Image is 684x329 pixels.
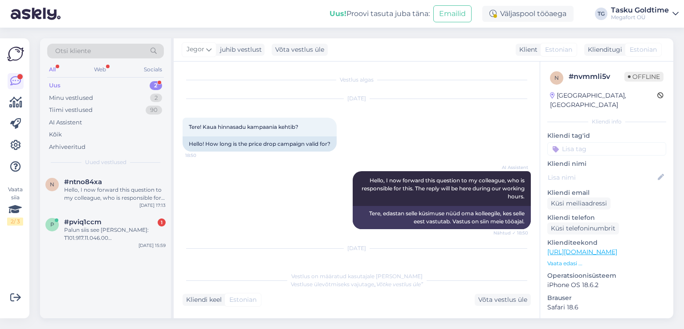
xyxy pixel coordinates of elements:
span: Vestlus on määratud kasutajale [PERSON_NAME] [291,273,423,280]
input: Lisa nimi [548,173,656,182]
div: Palun siis see [PERSON_NAME]: T101.917.11.046.00 [GEOGRAPHIC_DATA] Kaubamajaksse [64,226,166,242]
img: Askly Logo [7,45,24,62]
div: 90 [146,106,162,115]
div: [DATE] [183,244,531,252]
div: Vaata siia [7,185,23,226]
div: [DATE] 15:59 [138,242,166,249]
div: Klienditugi [584,45,622,54]
input: Lisa tag [547,142,666,156]
div: Tiimi vestlused [49,106,93,115]
button: Emailid [433,5,472,22]
div: [GEOGRAPHIC_DATA], [GEOGRAPHIC_DATA] [550,91,657,110]
div: Kliendi keel [183,295,222,304]
p: Klienditeekond [547,238,666,247]
span: #pviq1ccm [64,218,102,226]
div: Küsi meiliaadressi [547,197,611,210]
div: All [47,64,57,75]
p: Kliendi telefon [547,213,666,222]
div: Kliendi info [547,118,666,126]
div: Socials [142,64,164,75]
span: Estonian [545,45,572,54]
b: Uus! [330,9,346,18]
span: Estonian [229,295,256,304]
div: Arhiveeritud [49,143,85,152]
i: „Võtke vestlus üle” [374,281,423,288]
span: Estonian [630,45,657,54]
span: Offline [624,72,664,82]
div: Minu vestlused [49,94,93,103]
span: Nähtud ✓ 18:50 [493,230,528,236]
div: 2 / 3 [7,218,23,226]
p: Kliendi nimi [547,159,666,169]
span: Hello, I now forward this question to my colleague, who is responsible for this. The reply will b... [362,177,526,200]
span: Tere! Kaua hinnasadu kampaania kehtib? [189,123,298,130]
p: Vaata edasi ... [547,259,666,267]
div: Proovi tasuta juba täna: [330,8,430,19]
div: AI Assistent [49,118,82,127]
div: Võta vestlus üle [272,44,328,56]
p: Brauser [547,293,666,303]
p: Safari 18.6 [547,303,666,312]
span: p [50,221,54,228]
div: Hello! How long is the price drop campaign valid for? [183,136,337,152]
a: [URL][DOMAIN_NAME] [547,248,617,256]
div: [DATE] 17:13 [139,202,166,209]
div: 2 [150,94,162,103]
div: Kõik [49,130,62,139]
div: juhib vestlust [216,45,262,54]
p: iPhone OS 18.6.2 [547,280,666,290]
span: Jegor [187,45,204,54]
div: Megafort OÜ [611,14,669,21]
div: Web [92,64,108,75]
div: 2 [150,81,162,90]
span: n [554,74,559,81]
div: # nvmmli5v [569,71,624,82]
div: Uus [49,81,61,90]
div: Tere, edastan selle küsimuse nüüd oma kolleegile, kes selle eest vastutab. Vastus on siin meie tö... [353,206,531,229]
div: Küsi telefoninumbrit [547,222,619,234]
div: Vestlus algas [183,76,531,84]
p: Kliendi tag'id [547,131,666,140]
div: Hello, I now forward this question to my colleague, who is responsible for this. The reply will b... [64,186,166,202]
div: 1 [158,218,166,226]
span: AI Assistent [495,164,528,171]
span: n [50,181,54,188]
a: Tasku GoldtimeMegafort OÜ [611,7,679,21]
div: Klient [516,45,537,54]
p: Operatsioonisüsteem [547,271,666,280]
div: [DATE] [183,95,531,103]
span: 18:50 [185,152,219,159]
p: Kliendi email [547,188,666,197]
div: Tasku Goldtime [611,7,669,14]
span: #ntno84xa [64,178,102,186]
span: Uued vestlused [85,158,126,166]
div: Võta vestlus üle [475,294,531,306]
div: Väljaspool tööaega [482,6,574,22]
span: Otsi kliente [55,46,91,56]
div: TG [595,8,607,20]
span: Vestluse ülevõtmiseks vajutage [291,281,423,288]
